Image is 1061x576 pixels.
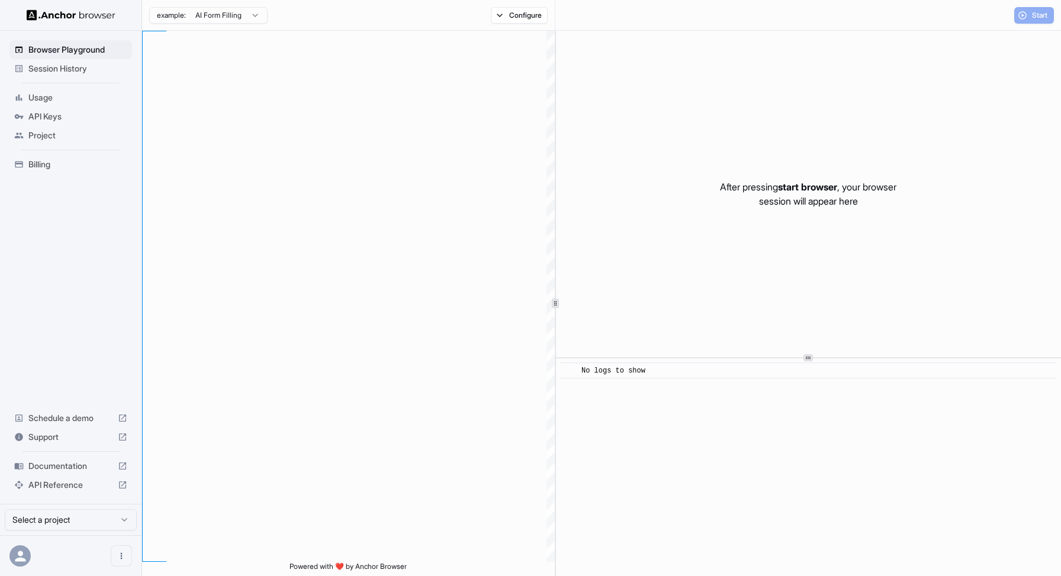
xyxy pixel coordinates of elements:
[290,562,407,576] span: Powered with ❤️ by Anchor Browser
[28,431,113,443] span: Support
[9,107,132,126] div: API Keys
[28,63,127,75] span: Session History
[720,180,896,208] p: After pressing , your browser session will appear here
[567,365,573,377] span: ​
[491,7,548,24] button: Configure
[9,40,132,59] div: Browser Playground
[28,479,113,491] span: API Reference
[28,92,127,103] span: Usage
[9,126,132,145] div: Project
[28,412,113,424] span: Schedule a demo
[9,155,132,174] div: Billing
[157,11,186,20] span: example:
[111,545,132,567] button: Open menu
[28,460,113,472] span: Documentation
[9,88,132,107] div: Usage
[9,457,132,475] div: Documentation
[778,181,837,193] span: start browser
[9,475,132,494] div: API Reference
[581,367,645,375] span: No logs to show
[9,59,132,78] div: Session History
[28,44,127,56] span: Browser Playground
[9,409,132,428] div: Schedule a demo
[28,130,127,141] span: Project
[28,158,127,170] span: Billing
[28,111,127,122] span: API Keys
[27,9,115,21] img: Anchor Logo
[9,428,132,446] div: Support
